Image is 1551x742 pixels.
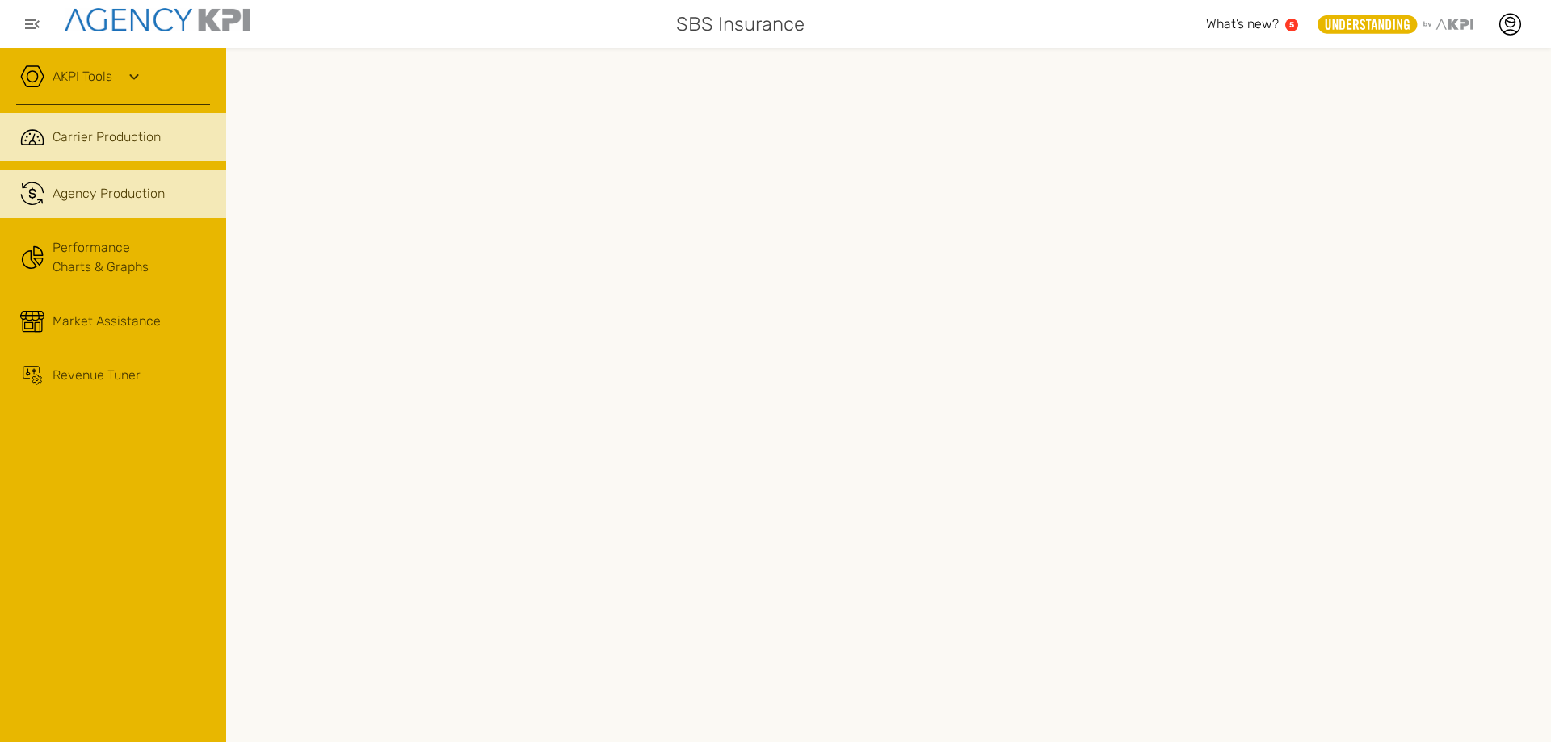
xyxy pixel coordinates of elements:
[676,10,805,39] span: SBS Insurance
[1289,20,1294,29] text: 5
[53,312,161,331] span: Market Assistance
[53,366,141,385] span: Revenue Tuner
[65,8,250,31] img: agencykpi-logo-550x69-2d9e3fa8.png
[53,184,165,203] span: Agency Production
[53,128,161,147] span: Carrier Production
[53,67,112,86] a: AKPI Tools
[1285,19,1298,31] a: 5
[1206,16,1279,31] span: What’s new?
